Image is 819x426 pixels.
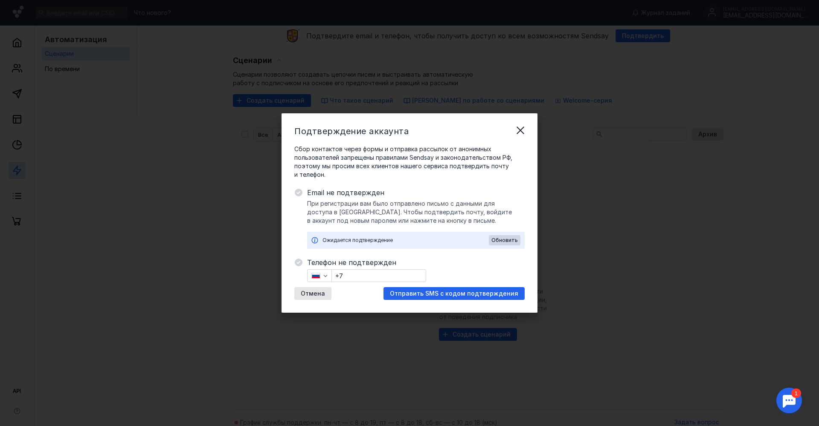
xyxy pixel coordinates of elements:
span: Отправить SMS с кодом подтверждения [390,290,518,297]
button: Отправить SMS с кодом подтверждения [383,287,525,300]
div: Ожидается подтверждение [322,236,489,245]
span: Сбор контактов через формы и отправка рассылок от анонимных пользователей запрещены правилами Sen... [294,145,525,179]
div: 1 [19,5,29,14]
span: Обновить [491,237,518,243]
span: Отмена [301,290,325,297]
span: Email не подтвержден [307,187,525,198]
button: Обновить [489,235,520,245]
span: Телефон не подтвержден [307,257,525,268]
button: Отмена [294,287,331,300]
span: При регистрации вам было отправлено письмо с данными для доступа в [GEOGRAPHIC_DATA]. Чтобы подтв... [307,199,525,225]
span: Подтверждение аккаунта [294,126,409,136]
